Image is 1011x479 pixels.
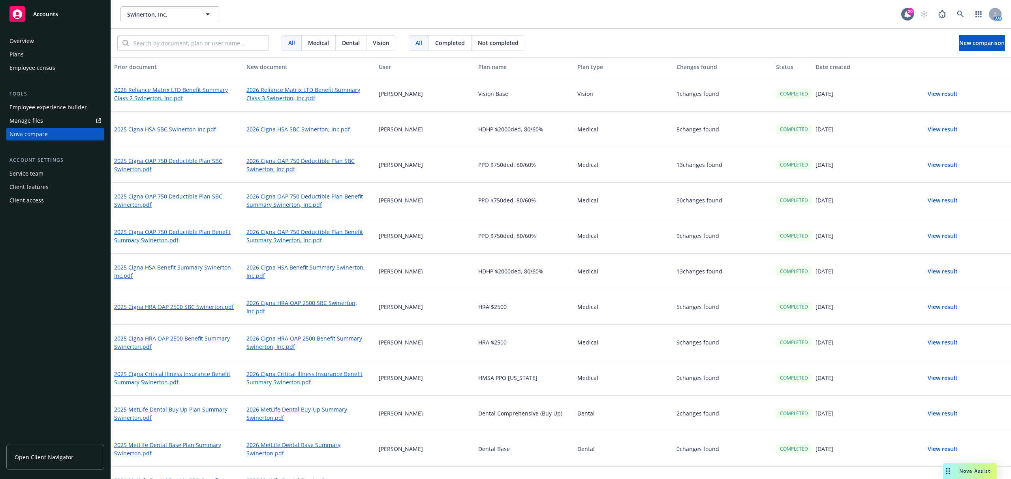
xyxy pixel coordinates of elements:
span: Swinerton, Inc. [127,10,195,19]
a: Manage files [6,114,104,127]
p: [DATE] [816,374,833,382]
button: User [376,57,475,76]
p: [PERSON_NAME] [379,338,423,346]
p: 0 changes found [677,374,719,382]
div: PPO $750ded, 80/60% [475,147,574,183]
button: New document [243,57,376,76]
a: Accounts [6,3,104,25]
a: Search [953,6,968,22]
a: 2025 Cigna HSA Benefit Summary Swinerton Inc.pdf [114,263,240,280]
button: View result [915,86,970,102]
a: 2026 Cigna Critical Illness Insurance Benefit Summary Swinerton.pdf [246,370,372,386]
div: PPO $750ded, 80/60% [475,218,574,254]
a: Switch app [971,6,987,22]
span: Accounts [33,11,58,17]
a: Report a Bug [934,6,950,22]
p: [PERSON_NAME] [379,232,423,240]
p: [PERSON_NAME] [379,161,423,169]
p: [DATE] [816,445,833,453]
button: View result [915,370,970,386]
button: Plan type [574,57,673,76]
p: [DATE] [816,161,833,169]
div: Dental Comprehensive (Buy Up) [475,396,574,431]
p: [PERSON_NAME] [379,303,423,311]
div: COMPLETED [776,373,812,383]
div: Employee census [9,62,55,74]
div: COMPLETED [776,266,812,276]
button: Status [773,57,813,76]
div: Medical [574,360,673,396]
a: 2025 MetLife Dental Base Plan Summary Swinerton.pdf [114,441,240,457]
a: Service team [6,167,104,180]
button: Swinerton, Inc. [120,6,219,22]
p: 9 changes found [677,232,719,240]
a: 2026 MetLife Dental Base Summary Swinerton.pdf [246,441,372,457]
a: Employee census [6,62,104,74]
div: Medical [574,254,673,289]
a: 2026 Cigna HSA Benefit Summary Swinerton, Inc.pdf [246,263,372,280]
a: Client access [6,194,104,207]
div: New document [246,63,372,71]
div: Vision Base [475,76,574,112]
a: 2025 Cigna HRA OAP 2500 Benefit Summary Swinerton.pdf [114,334,240,351]
div: HMSA PPO [US_STATE] [475,360,574,396]
a: 2026 Cigna OAP 750 Deductible Plan Benefit Summary Swinerton, Inc.pdf [246,228,372,244]
div: Dental [574,396,673,431]
p: [DATE] [816,125,833,133]
div: Medical [574,325,673,360]
div: Dental [574,431,673,467]
div: COMPLETED [776,444,812,454]
svg: Search [122,40,129,46]
button: View result [915,406,970,421]
div: 20 [907,8,914,15]
span: All [288,39,295,47]
button: View result [915,228,970,244]
div: User [379,63,472,71]
a: 2025 Cigna Critical Illness Insurance Benefit Summary Swinerton.pdf [114,370,240,386]
a: 2026 Cigna OAP 750 Deductible Plan SBC Swinerton, Inc.pdf [246,157,372,173]
p: [PERSON_NAME] [379,196,423,204]
div: Medical [574,183,673,218]
button: View result [915,441,970,457]
div: PPO $750ded, 80/60% [475,183,574,218]
p: 0 changes found [677,445,719,453]
a: Client features [6,181,104,193]
button: View result [915,122,970,137]
a: 2026 Cigna HRA OAP 2500 Benefit Summary Swinerton, Inc.pdf [246,334,372,351]
a: 2026 Cigna OAP 750 Deductible Plan Benefit Summary Swinerton, Inc.pdf [246,192,372,209]
a: 2026 Reliance Matrix LTD Benefit Summary Class 2 Swinerton, Inc.pdf [114,86,240,102]
div: Overview [9,35,34,47]
div: Medical [574,112,673,147]
button: Date created [812,57,911,76]
div: HRA $2500 [475,289,574,325]
div: COMPLETED [776,337,812,347]
div: Tools [6,90,104,98]
div: Client access [9,194,44,207]
a: Nova compare [6,128,104,140]
button: View result [915,335,970,350]
a: 2025 MetLife Dental Buy Up Plan Summary Swinerton.pdf [114,405,240,422]
div: Client features [9,181,49,193]
a: 2026 Cigna HSA SBC Swinerton, Inc.pdf [246,125,350,133]
span: Medical [308,39,329,47]
a: 2025 Cigna HSA SBC Swinerton Inc.pdf [114,125,216,133]
div: COMPLETED [776,231,812,241]
div: Plan type [577,63,670,71]
button: View result [915,157,970,173]
button: New comparison [959,35,1005,51]
span: Dental [342,39,360,47]
span: Completed [435,39,465,47]
span: Not completed [478,39,519,47]
div: Dental Base [475,431,574,467]
div: Plan name [478,63,571,71]
p: 30 changes found [677,196,722,204]
div: Medical [574,218,673,254]
div: COMPLETED [776,124,812,134]
span: New comparison [959,39,1005,47]
div: Date created [816,63,908,71]
div: Nova compare [9,128,48,140]
div: Drag to move [943,463,953,479]
p: 1 changes found [677,90,719,98]
input: Search by document, plan or user name... [129,36,269,51]
div: COMPLETED [776,160,812,170]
